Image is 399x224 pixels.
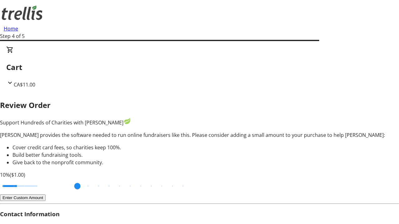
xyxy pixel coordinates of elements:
div: CartCA$11.00 [6,46,393,88]
li: Cover credit card fees, so charities keep 100%. [12,144,399,151]
li: Build better fundraising tools. [12,151,399,159]
span: CA$11.00 [14,81,35,88]
li: Give back to the nonprofit community. [12,159,399,166]
h2: Cart [6,62,393,73]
